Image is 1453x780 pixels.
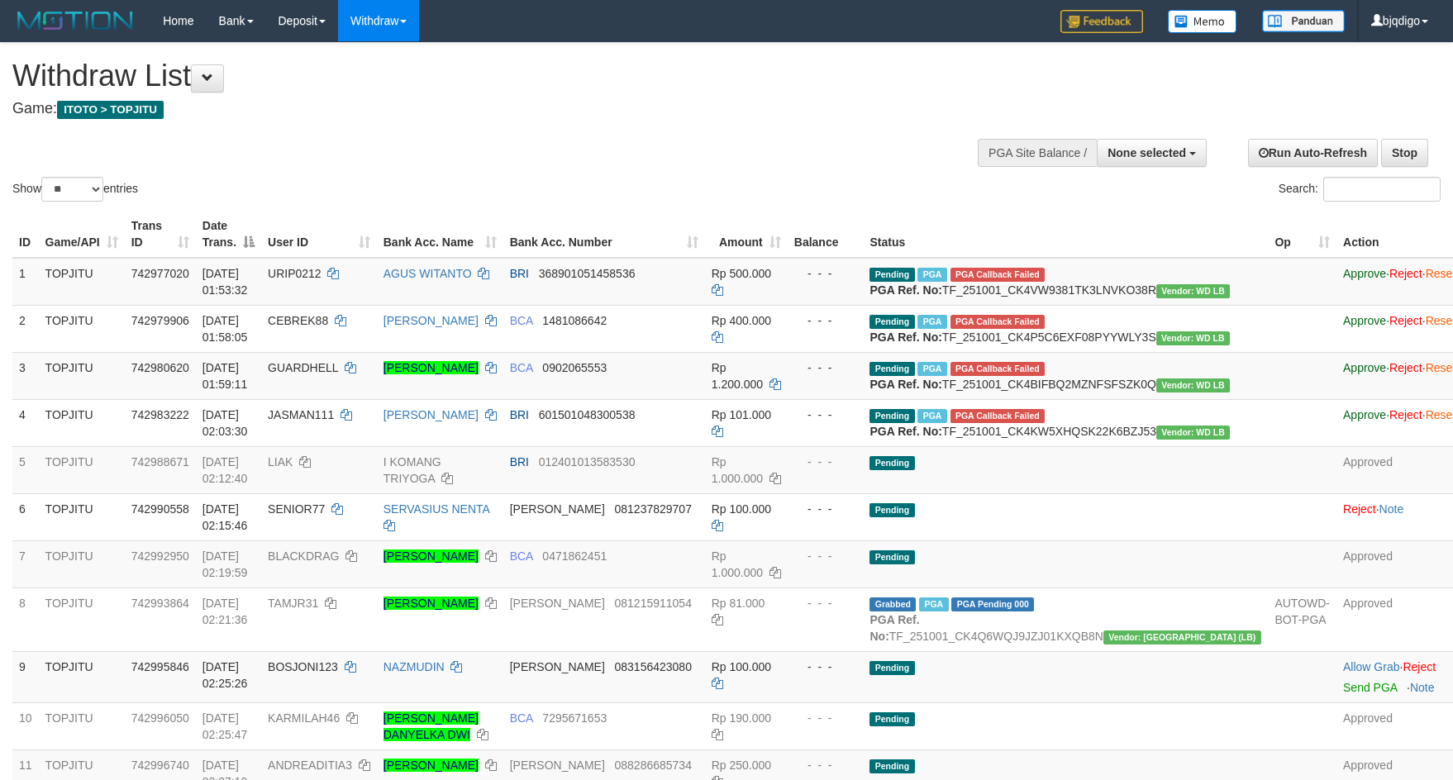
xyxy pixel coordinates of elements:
div: PGA Site Balance / [978,139,1097,167]
span: Rp 101.000 [712,408,771,421]
span: 742993864 [131,597,189,610]
td: TOPJITU [39,258,125,306]
span: Rp 1.200.000 [712,361,763,391]
th: Bank Acc. Number: activate to sort column ascending [503,211,705,258]
th: Trans ID: activate to sort column ascending [125,211,196,258]
span: Pending [869,456,914,470]
span: Vendor URL: https://dashboard.q2checkout.com/secure [1156,378,1230,392]
span: Pending [869,268,914,282]
b: PGA Ref. No: [869,283,941,297]
span: Pending [869,503,914,517]
td: TF_251001_CK4VW9381TK3LNVKO38R [863,258,1268,306]
a: NAZMUDIN [383,660,445,673]
span: [DATE] 02:12:40 [202,455,248,485]
a: [PERSON_NAME] [383,408,479,421]
label: Search: [1279,177,1441,202]
span: [PERSON_NAME] [510,502,605,516]
td: TOPJITU [39,399,125,446]
td: TOPJITU [39,352,125,399]
th: Status [863,211,1268,258]
span: BRI [510,267,529,280]
span: [PERSON_NAME] [510,759,605,772]
span: CEBREK88 [268,314,328,327]
div: - - - [794,710,857,726]
span: 742988671 [131,455,189,468]
a: Approve [1343,408,1386,421]
span: KARMILAH46 [268,711,340,725]
span: Vendor URL: https://dashboard.q2checkout.com/secure [1156,331,1230,345]
td: TF_251001_CK4P5C6EXF08PYYWLY3S [863,305,1268,352]
div: - - - [794,548,857,564]
span: Copy 7295671653 to clipboard [542,711,607,725]
td: TOPJITU [39,702,125,749]
span: Marked by bjqwili [917,315,946,329]
span: Copy 0471862451 to clipboard [542,549,607,563]
td: 3 [12,352,39,399]
span: 742996740 [131,759,189,772]
span: 742992950 [131,549,189,563]
span: Vendor URL: https://dashboard.q2checkout.com/secure [1156,284,1230,298]
a: [PERSON_NAME] [383,549,479,563]
span: [DATE] 02:21:36 [202,597,248,626]
td: TOPJITU [39,493,125,540]
span: Pending [869,759,914,773]
span: BLACKDRAG [268,549,339,563]
span: [PERSON_NAME] [510,660,605,673]
b: PGA Ref. No: [869,425,941,438]
span: Copy 601501048300538 to clipboard [539,408,636,421]
td: 7 [12,540,39,587]
a: AGUS WITANTO [383,267,472,280]
img: MOTION_logo.png [12,8,138,33]
span: Rp 100.000 [712,502,771,516]
td: TOPJITU [39,540,125,587]
span: Rp 190.000 [712,711,771,725]
span: Rp 1.000.000 [712,455,763,485]
span: SENIOR77 [268,502,325,516]
td: TOPJITU [39,446,125,493]
span: [DATE] 01:58:05 [202,314,248,344]
a: Reject [1403,660,1436,673]
td: 9 [12,651,39,702]
div: - - - [794,359,857,376]
span: Rp 250.000 [712,759,771,772]
td: TF_251001_CK4KW5XHQSK22K6BZJ53 [863,399,1268,446]
span: BCA [510,549,533,563]
a: Note [1410,681,1435,694]
button: None selected [1097,139,1207,167]
span: BCA [510,361,533,374]
th: Amount: activate to sort column ascending [705,211,788,258]
b: PGA Ref. No: [869,331,941,344]
select: Showentries [41,177,103,202]
span: · [1343,660,1403,673]
span: Copy 1481086642 to clipboard [542,314,607,327]
th: Game/API: activate to sort column ascending [39,211,125,258]
td: AUTOWD-BOT-PGA [1268,587,1336,651]
a: Approve [1343,267,1386,280]
span: BRI [510,455,529,468]
a: [PERSON_NAME] [383,759,479,772]
span: Copy 081215911054 to clipboard [614,597,691,610]
span: Rp 500.000 [712,267,771,280]
span: PGA Error [950,315,1045,329]
span: PGA Error [950,409,1045,423]
span: Pending [869,550,914,564]
a: Stop [1381,139,1428,167]
th: ID [12,211,39,258]
span: [DATE] 02:19:59 [202,549,248,579]
td: TOPJITU [39,305,125,352]
img: panduan.png [1262,10,1345,32]
span: [DATE] 02:25:47 [202,711,248,741]
span: BCA [510,314,533,327]
span: 742996050 [131,711,189,725]
a: Approve [1343,361,1386,374]
span: 742980620 [131,361,189,374]
span: TAMJR31 [268,597,318,610]
span: Copy 083156423080 to clipboard [614,660,691,673]
span: ANDREADITIA3 [268,759,352,772]
td: TF_251001_CK4BIFBQ2MZNFSFSZK0Q [863,352,1268,399]
span: [DATE] 01:53:32 [202,267,248,297]
input: Search: [1323,177,1441,202]
div: - - - [794,265,857,282]
span: Marked by bjqwili [917,362,946,376]
span: Vendor URL: https://dashboard.q2checkout.com/secure [1103,630,1261,644]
